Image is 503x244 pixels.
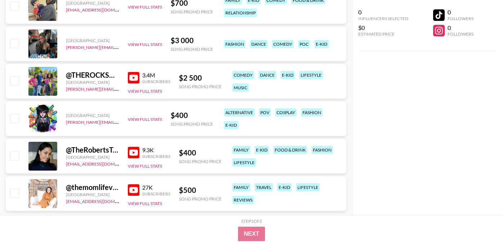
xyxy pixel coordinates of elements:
[142,72,170,79] div: 3.4M
[358,31,408,37] div: Estimated Price
[232,146,250,154] div: family
[311,146,333,154] div: fashion
[128,163,162,169] button: View Full Stats
[142,154,170,159] div: Subscribers
[298,40,310,48] div: poc
[66,80,119,85] div: [GEOGRAPHIC_DATA]
[128,4,162,10] button: View Full Stats
[128,42,162,47] button: View Full Stats
[448,31,473,37] div: Followers
[224,9,257,17] div: relationship
[224,108,255,117] div: alternative
[277,183,292,191] div: e-kid
[179,148,221,157] div: $ 400
[66,118,172,125] a: [PERSON_NAME][EMAIL_ADDRESS][DOMAIN_NAME]
[66,6,138,13] a: [EMAIL_ADDRESS][DOMAIN_NAME]
[299,71,323,79] div: lifestyle
[128,117,162,122] button: View Full Stats
[259,71,276,79] div: dance
[179,186,221,195] div: $ 500
[179,84,221,89] div: Song Promo Price
[259,108,271,117] div: pov
[128,89,162,94] button: View Full Stats
[128,147,139,158] img: YouTube
[171,111,213,120] div: $ 400
[171,46,213,52] div: Song Promo Price
[142,184,170,191] div: 27K
[142,79,170,84] div: Subscribers
[66,113,119,118] div: [GEOGRAPHIC_DATA]
[66,197,138,204] a: [EMAIL_ADDRESS][DOMAIN_NAME]
[66,43,172,50] a: [PERSON_NAME][EMAIL_ADDRESS][DOMAIN_NAME]
[224,40,246,48] div: fashion
[255,183,273,191] div: travel
[232,71,254,79] div: comedy
[128,184,139,196] img: YouTube
[66,192,119,197] div: [GEOGRAPHIC_DATA]
[171,121,213,127] div: Song Promo Price
[66,85,172,92] a: [PERSON_NAME][EMAIL_ADDRESS][DOMAIN_NAME]
[255,146,269,154] div: e-kid
[66,38,119,43] div: [GEOGRAPHIC_DATA]
[273,146,307,154] div: food & drink
[448,16,473,21] div: Followers
[358,16,408,21] div: Influencers Selected
[232,196,254,204] div: reviews
[280,71,295,79] div: e-kid
[241,218,262,224] div: Step 1 of 2
[66,183,119,192] div: @ themomlifevlogs
[142,146,170,154] div: 9.3K
[179,196,221,202] div: Song Promo Price
[66,0,119,6] div: [GEOGRAPHIC_DATA]
[179,73,221,82] div: $ 2 500
[171,36,213,45] div: $ 3 000
[179,159,221,164] div: Song Promo Price
[301,108,323,117] div: fashion
[128,201,162,206] button: View Full Stats
[448,24,473,31] div: 0
[232,183,250,191] div: family
[314,40,329,48] div: e-kid
[66,154,119,160] div: [GEOGRAPHIC_DATA]
[171,9,213,14] div: Song Promo Price
[142,191,170,196] div: Subscribers
[250,40,268,48] div: dance
[232,83,249,92] div: music
[272,40,294,48] div: comedy
[358,9,408,16] div: 0
[128,72,139,83] img: YouTube
[358,24,408,31] div: $0
[448,9,473,16] div: 0
[275,108,297,117] div: cosplay
[224,121,238,129] div: e-kid
[66,145,119,154] div: @ TheRobertsTribe
[66,71,119,80] div: @ THEROCKSQUAD
[238,227,265,241] button: Next
[296,183,320,191] div: lifestyle
[232,158,256,167] div: lifestyle
[66,160,138,167] a: [EMAIL_ADDRESS][DOMAIN_NAME]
